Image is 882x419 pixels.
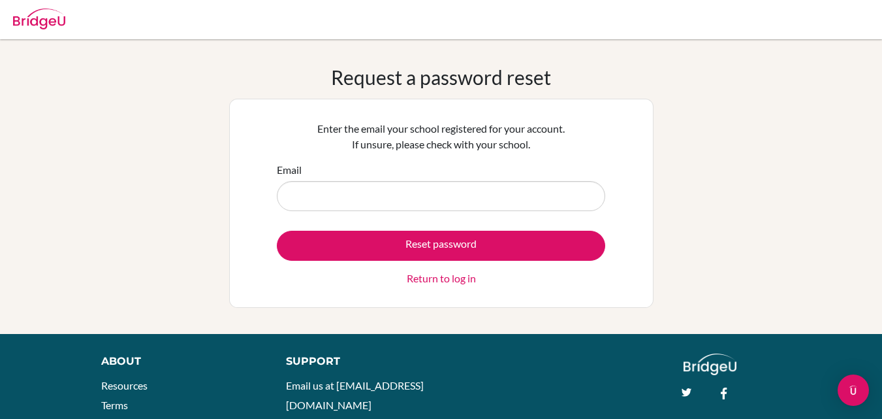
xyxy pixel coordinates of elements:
[101,399,128,411] a: Terms
[838,375,869,406] div: Open Intercom Messenger
[684,354,736,375] img: logo_white@2x-f4f0deed5e89b7ecb1c2cc34c3e3d731f90f0f143d5ea2071677605dd97b5244.png
[101,379,148,392] a: Resources
[277,162,302,178] label: Email
[407,271,476,286] a: Return to log in
[101,354,257,369] div: About
[13,8,65,29] img: Bridge-U
[277,121,605,152] p: Enter the email your school registered for your account. If unsure, please check with your school.
[331,65,551,89] h1: Request a password reset
[277,231,605,261] button: Reset password
[286,354,428,369] div: Support
[286,379,424,411] a: Email us at [EMAIL_ADDRESS][DOMAIN_NAME]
